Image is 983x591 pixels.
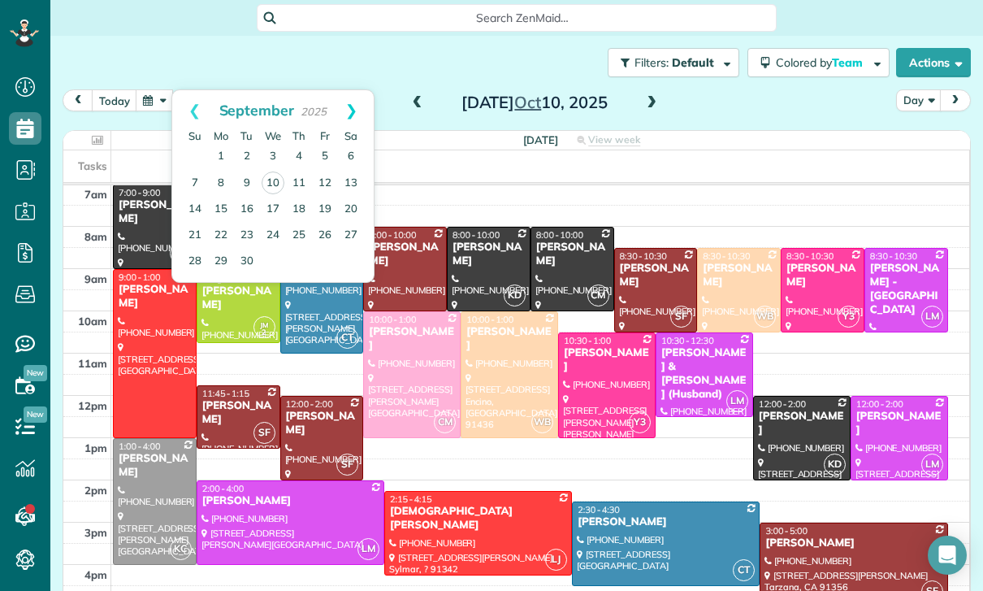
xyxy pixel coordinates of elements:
span: Team [832,55,865,70]
span: WB [754,306,776,328]
div: [PERSON_NAME] [285,410,359,437]
span: Oct [514,92,541,112]
span: 8:30 - 10:30 [703,250,750,262]
div: [PERSON_NAME] [702,262,776,289]
span: Default [672,55,715,70]
span: 7am [84,188,107,201]
span: 9:00 - 1:00 [119,272,161,283]
span: 1pm [84,441,107,454]
button: today [92,89,137,111]
span: 2:00 - 4:00 [202,483,245,494]
a: 12 [312,171,338,197]
span: 8am [84,230,107,243]
button: next [940,89,971,111]
span: 2025 [301,105,327,118]
span: 9am [84,272,107,285]
div: [PERSON_NAME] [764,537,942,550]
span: 10:30 - 12:30 [661,335,714,346]
a: 20 [338,197,364,223]
a: 11 [286,171,312,197]
span: CT [336,327,358,349]
span: 1:00 - 4:00 [119,441,161,452]
a: 17 [260,197,286,223]
a: 10 [262,172,284,194]
span: LJ [545,549,567,571]
span: Tasks [78,159,107,172]
a: 22 [208,223,234,249]
button: Colored byTeam [747,48,890,77]
a: 4 [286,144,312,170]
span: 12:00 - 2:00 [759,398,806,410]
span: LM [726,390,748,412]
span: September [219,101,295,119]
div: [PERSON_NAME] [118,198,192,226]
div: [PERSON_NAME] & [PERSON_NAME] (Husband) [660,346,748,402]
a: Next [329,90,374,131]
div: [PERSON_NAME] [577,515,755,529]
span: 3pm [84,526,107,539]
div: [PERSON_NAME] [786,262,860,289]
a: 18 [286,197,312,223]
span: Y3 [838,306,860,328]
a: 2 [234,144,260,170]
a: 5 [312,144,338,170]
div: [PERSON_NAME] [758,410,846,437]
span: KC [170,538,192,560]
a: 15 [208,197,234,223]
a: 3 [260,144,286,170]
span: 2:15 - 4:15 [390,493,432,505]
a: 19 [312,197,338,223]
span: KD [504,285,526,306]
span: New [24,406,47,423]
span: 8:30 - 10:30 [620,250,667,262]
div: [PERSON_NAME] [201,399,275,427]
button: Actions [896,48,971,77]
span: 10:00 - 1:00 [369,314,416,325]
span: CM [434,411,456,433]
span: 8:00 - 10:00 [369,229,416,241]
span: 10:30 - 1:00 [564,335,611,346]
a: 27 [338,223,364,249]
div: [PERSON_NAME] [368,325,456,353]
span: Colored by [776,55,868,70]
span: 2pm [84,484,107,497]
a: 13 [338,171,364,197]
div: [PERSON_NAME] [466,325,553,353]
span: Monday [214,129,228,142]
div: Open Intercom Messenger [928,536,967,575]
a: 23 [234,223,260,249]
a: 7 [182,171,208,197]
a: 9 [234,171,260,197]
small: 2 [254,325,275,341]
div: [PERSON_NAME] [118,452,192,480]
span: Sunday [188,129,201,142]
a: 8 [208,171,234,197]
div: [DEMOGRAPHIC_DATA][PERSON_NAME] [389,505,567,532]
div: [PERSON_NAME] [201,494,379,508]
button: prev [63,89,93,111]
span: JM [260,320,268,329]
span: WB [531,411,553,433]
span: 7:00 - 9:00 [119,187,161,198]
span: LM [921,306,943,328]
span: KD [824,454,846,476]
div: [PERSON_NAME] [368,241,442,268]
a: Prev [172,90,217,131]
span: SF [253,422,275,444]
a: 6 [338,144,364,170]
a: 21 [182,223,208,249]
div: [PERSON_NAME] [563,346,651,374]
a: 26 [312,223,338,249]
div: [PERSON_NAME] - [GEOGRAPHIC_DATA] [869,262,943,317]
a: 14 [182,197,208,223]
span: 8:30 - 10:30 [870,250,917,262]
span: CM [587,285,609,306]
span: 11am [78,357,107,370]
div: [PERSON_NAME] [118,283,192,311]
span: 12pm [78,399,107,412]
span: 8:00 - 10:00 [453,229,500,241]
span: [DATE] [523,133,558,146]
span: Saturday [344,129,357,142]
div: [PERSON_NAME] [855,410,943,437]
a: 25 [286,223,312,249]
